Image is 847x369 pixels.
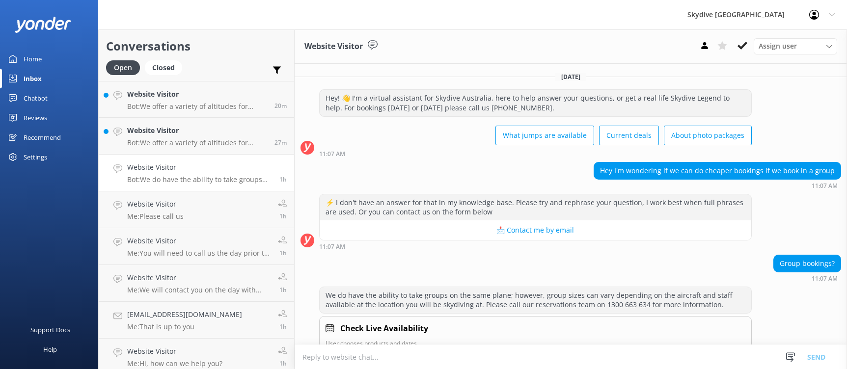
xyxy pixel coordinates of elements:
h2: Conversations [106,37,287,55]
span: Assign user [759,41,797,52]
img: yonder-white-logo.png [15,17,71,33]
span: Sep 16 2025 11:04am (UTC +10:00) Australia/Brisbane [279,322,287,331]
h4: [EMAIL_ADDRESS][DOMAIN_NAME] [127,309,242,320]
a: Closed [145,62,187,73]
button: Current deals [599,126,659,145]
p: Bot: We offer a variety of altitudes for skydiving, with all dropzones providing jumps up to 15,0... [127,102,267,111]
p: Bot: We do have the ability to take groups on the same plane; however, group sizes can vary depen... [127,175,272,184]
button: 📩 Contact me by email [320,220,751,240]
a: Website VisitorBot:We offer a variety of altitudes for skydiving, with all dropzones providing ju... [99,118,294,155]
span: Sep 16 2025 11:57am (UTC +10:00) Australia/Brisbane [274,102,287,110]
div: ⚡ I don't have an answer for that in my knowledge base. Please try and rephrase your question, I ... [320,194,751,220]
strong: 11:07 AM [319,151,345,157]
p: Me: That is up to you [127,322,242,331]
h4: Website Visitor [127,236,271,246]
span: [DATE] [555,73,586,81]
h4: Website Visitor [127,199,184,210]
p: Me: You will need to call us the day prior to find out if there is space on the shuttle bus to br... [127,249,271,258]
p: Me: We will contact you on the day with updates if needed [127,286,271,294]
a: Website VisitorMe:We will contact you on the day with updates if needed1h [99,265,294,302]
a: Website VisitorBot:We offer a variety of altitudes for skydiving, with all dropzones providing ju... [99,81,294,118]
div: Closed [145,60,182,75]
div: Assign User [754,38,837,54]
div: Open [106,60,140,75]
p: Me: Hi, how can we help you? [127,359,222,368]
strong: 11:07 AM [812,183,838,189]
a: Website VisitorBot:We do have the ability to take groups on the same plane; however, group sizes ... [99,155,294,191]
div: Sep 16 2025 11:07am (UTC +10:00) Australia/Brisbane [319,150,752,157]
span: Sep 16 2025 11:04am (UTC +10:00) Australia/Brisbane [279,286,287,294]
h4: Website Visitor [127,162,272,173]
div: Settings [24,147,47,167]
div: We do have the ability to take groups on the same plane; however, group sizes can vary depending ... [320,287,751,313]
div: Support Docs [30,320,70,340]
div: Group bookings? [774,255,841,272]
p: User chooses products and dates. [326,339,745,348]
span: Sep 16 2025 11:07am (UTC +10:00) Australia/Brisbane [279,175,287,184]
h4: Website Visitor [127,346,222,357]
strong: 11:07 AM [319,244,345,250]
div: Sep 16 2025 11:07am (UTC +10:00) Australia/Brisbane [319,243,752,250]
h4: Website Visitor [127,89,267,100]
div: Chatbot [24,88,48,108]
div: Recommend [24,128,61,147]
div: Inbox [24,69,42,88]
span: Sep 16 2025 11:02am (UTC +10:00) Australia/Brisbane [279,359,287,368]
strong: 11:07 AM [812,276,838,282]
span: Sep 16 2025 11:05am (UTC +10:00) Australia/Brisbane [279,212,287,220]
div: Reviews [24,108,47,128]
p: Me: Please call us [127,212,184,221]
a: [EMAIL_ADDRESS][DOMAIN_NAME]Me:That is up to you1h [99,302,294,339]
button: About photo packages [664,126,752,145]
h4: Website Visitor [127,272,271,283]
div: Sep 16 2025 11:07am (UTC +10:00) Australia/Brisbane [594,182,841,189]
div: Sep 16 2025 11:07am (UTC +10:00) Australia/Brisbane [773,275,841,282]
div: Help [43,340,57,359]
h4: Website Visitor [127,125,267,136]
h3: Website Visitor [304,40,363,53]
div: Hey! 👋 I'm a virtual assistant for Skydive Australia, here to help answer your questions, or get ... [320,90,751,116]
h4: Check Live Availability [340,322,428,335]
a: Website VisitorMe:Please call us1h [99,191,294,228]
div: Hey I'm wondering if we can do cheaper bookings if we book in a group [594,162,841,179]
div: Home [24,49,42,69]
a: Open [106,62,145,73]
a: Website VisitorMe:You will need to call us the day prior to find out if there is space on the shu... [99,228,294,265]
button: What jumps are available [495,126,594,145]
span: Sep 16 2025 11:50am (UTC +10:00) Australia/Brisbane [274,138,287,147]
span: Sep 16 2025 11:05am (UTC +10:00) Australia/Brisbane [279,249,287,257]
p: Bot: We offer a variety of altitudes for skydiving, with all dropzones providing jumps up to 15,0... [127,138,267,147]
